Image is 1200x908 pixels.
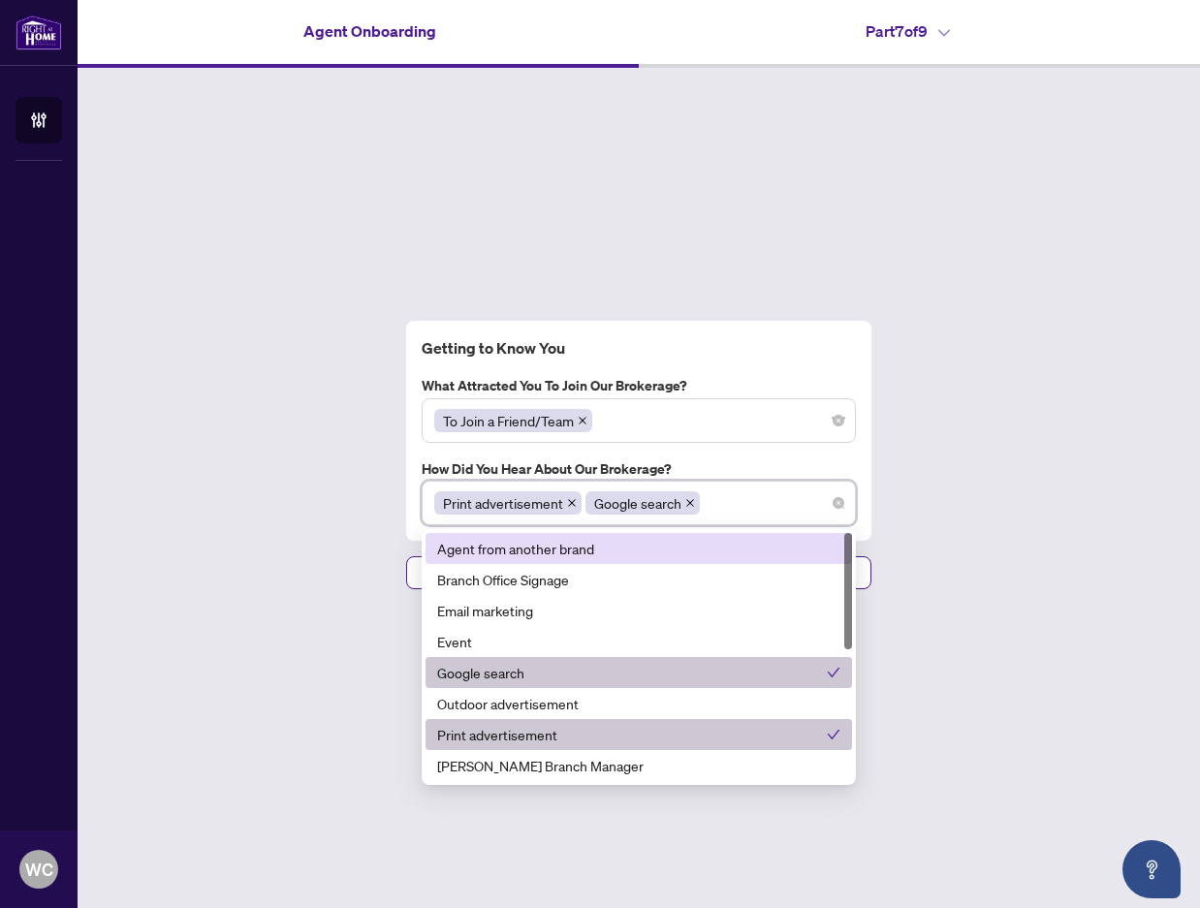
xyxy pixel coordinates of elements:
div: Google search [437,662,827,683]
div: Print advertisement [437,724,827,745]
span: close [578,416,587,425]
span: To Join a Friend/Team [434,409,592,432]
div: RAHR Branch Manager [426,750,852,781]
div: Agent from another brand [437,538,840,559]
button: Previous [406,556,631,589]
h4: Getting to Know You [422,336,856,360]
label: How did you hear about our brokerage? [422,458,856,480]
span: close-circle [833,415,844,426]
div: [PERSON_NAME] Branch Manager [437,755,840,776]
div: Print advertisement [426,719,852,750]
span: Print advertisement [434,491,582,515]
div: Branch Office Signage [426,564,852,595]
span: Google search [594,492,681,514]
div: Outdoor advertisement [426,688,852,719]
span: close [685,498,695,508]
span: close [567,498,577,508]
span: check [827,666,840,679]
span: To Join a Friend/Team [443,410,574,431]
div: Outdoor advertisement [437,693,840,714]
span: Print advertisement [443,492,563,514]
div: Agent from another brand [426,533,852,564]
button: Open asap [1122,840,1181,898]
img: logo [16,15,62,50]
h4: Agent Onboarding [303,19,436,43]
span: check [827,728,840,741]
span: Google search [585,491,700,515]
span: close-circle [833,497,844,509]
div: Email marketing [437,600,840,621]
div: Google search [426,657,852,688]
span: WC [25,856,53,883]
h4: Part 7 of 9 [866,19,950,43]
div: Event [437,631,840,652]
label: What attracted you to join our brokerage? [422,375,856,396]
div: Event [426,626,852,657]
div: Branch Office Signage [437,569,840,590]
div: Email marketing [426,595,852,626]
